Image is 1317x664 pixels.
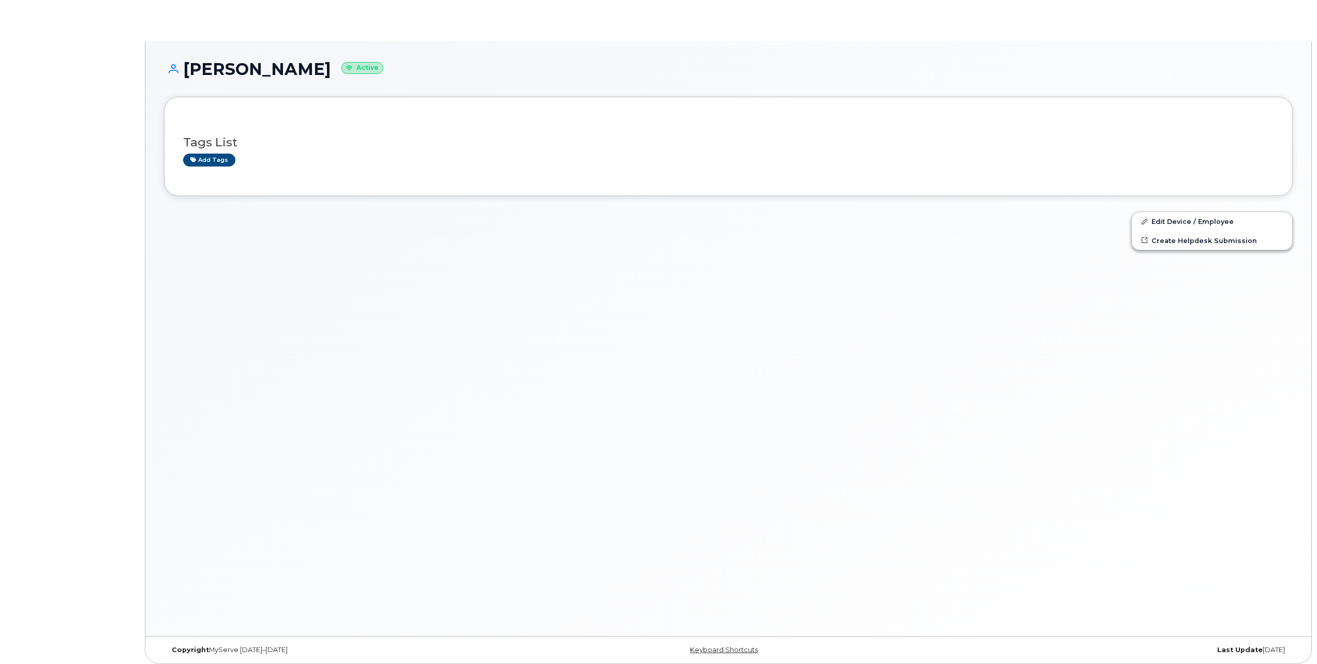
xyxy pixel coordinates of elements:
[1132,212,1292,231] a: Edit Device / Employee
[1132,231,1292,250] a: Create Helpdesk Submission
[183,154,235,167] a: Add tags
[690,646,758,654] a: Keyboard Shortcuts
[917,646,1293,654] div: [DATE]
[172,646,209,654] strong: Copyright
[183,136,1274,149] h3: Tags List
[341,62,383,74] small: Active
[164,646,540,654] div: MyServe [DATE]–[DATE]
[1217,646,1263,654] strong: Last Update
[164,60,1293,78] h1: [PERSON_NAME]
